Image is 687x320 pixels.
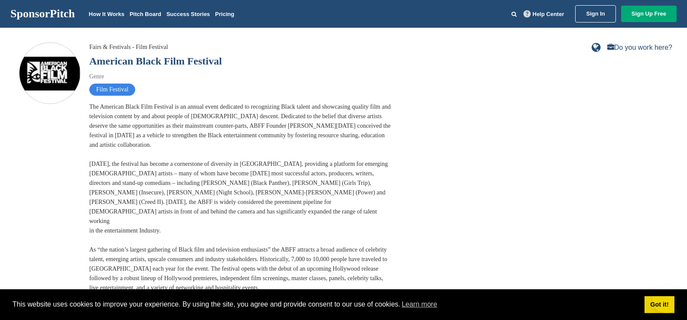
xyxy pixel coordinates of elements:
[89,55,222,67] a: American Black Film Festival
[89,11,124,17] a: How It Works
[621,6,677,22] a: Sign Up Free
[89,72,393,81] div: Genre
[89,84,135,96] span: Film Festival
[10,8,75,19] a: SponsorPitch
[575,5,615,23] a: Sign In
[607,44,672,51] a: Do you work here?
[215,11,234,17] a: Pricing
[89,42,168,52] div: Fairs & Festivals - Film Festival
[400,298,439,311] a: learn more about cookies
[166,11,210,17] a: Success Stories
[20,57,80,91] img: Sponsorpitch & American Black Film Festival
[130,11,161,17] a: Pitch Board
[645,296,674,314] a: dismiss cookie message
[13,298,638,311] span: This website uses cookies to improve your experience. By using the site, you agree and provide co...
[522,9,566,19] a: Help Center
[652,285,680,313] iframe: Button to launch messaging window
